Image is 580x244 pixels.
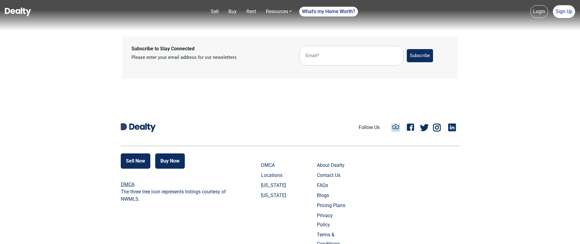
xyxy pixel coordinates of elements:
img: Dealty - Buy, Sell & Rent Homes [5,8,31,16]
a: What's my Home Worth? [299,7,358,16]
a: Linkedin [447,121,459,134]
a: Locations [261,171,291,180]
a: Privacy Policy [317,211,347,229]
a: Rent [244,5,259,18]
a: [US_STATE] [261,191,291,200]
img: Dealty D [121,123,127,130]
a: Twitter [420,121,429,134]
li: Follow Us [359,124,380,131]
a: Resources [263,5,294,18]
a: Buy [226,5,239,18]
a: Email [389,123,402,132]
a: DMCA [121,181,134,187]
a: FAQs [317,181,347,190]
a: Sign Up [553,5,575,18]
input: Email* [299,46,404,66]
a: Facebook [405,121,417,134]
a: Login [530,5,548,18]
a: Pricing Plans [317,201,347,210]
a: Sell [208,5,221,18]
a: Blogs [317,191,347,200]
button: Subscribe [407,49,433,62]
a: Contact Us [317,171,347,180]
a: About Dealty [317,161,347,170]
a: [US_STATE] [261,181,291,190]
a: DMCA [261,161,291,170]
button: Buy Now [155,153,185,169]
img: Dealty [129,123,156,132]
p: Please enter your email address for our newsletters [131,54,281,61]
button: Sell Now [121,153,150,169]
p: The three tree icon represents listings courtesy of NWMLS. [121,188,229,203]
a: Instagram [432,121,444,134]
h5: Subscribe to Stay Connected [131,46,281,52]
